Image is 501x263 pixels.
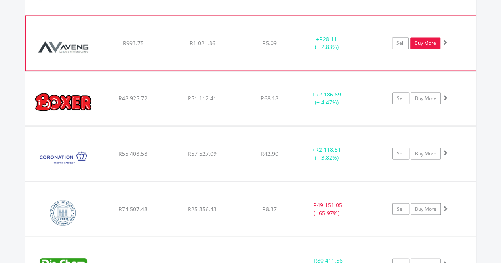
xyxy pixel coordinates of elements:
img: EQU.ZA.CML.png [29,136,97,179]
span: R1 021.86 [189,39,215,47]
span: R42.90 [261,149,278,157]
a: Buy More [410,37,440,49]
span: R51 112.41 [188,94,217,102]
span: R55 408.58 [118,149,147,157]
span: R2 118.51 [315,146,341,153]
div: + (+ 3.82%) [297,146,357,161]
a: Sell [392,37,409,49]
span: R48 925.72 [118,94,147,102]
img: EQU.ZA.AEG.png [30,26,98,68]
span: R5.09 [262,39,277,47]
span: R49 151.05 [313,201,342,208]
span: R74 507.48 [118,205,147,212]
img: EQU.ZA.COH.png [29,191,97,234]
span: R2 186.69 [315,90,341,98]
div: + (+ 2.83%) [297,35,356,51]
a: Buy More [411,92,441,104]
a: Sell [392,148,409,159]
a: Sell [392,203,409,215]
a: Sell [392,92,409,104]
img: EQU.ZA.BOX.png [29,81,97,123]
div: - (- 65.97%) [297,201,357,217]
a: Buy More [411,148,441,159]
span: R68.18 [261,94,278,102]
a: Buy More [411,203,441,215]
span: R993.75 [122,39,143,47]
span: R25 356.43 [188,205,217,212]
div: + (+ 4.47%) [297,90,357,106]
span: R28.11 [319,35,337,43]
span: R8.37 [262,205,277,212]
span: R57 527.09 [188,149,217,157]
